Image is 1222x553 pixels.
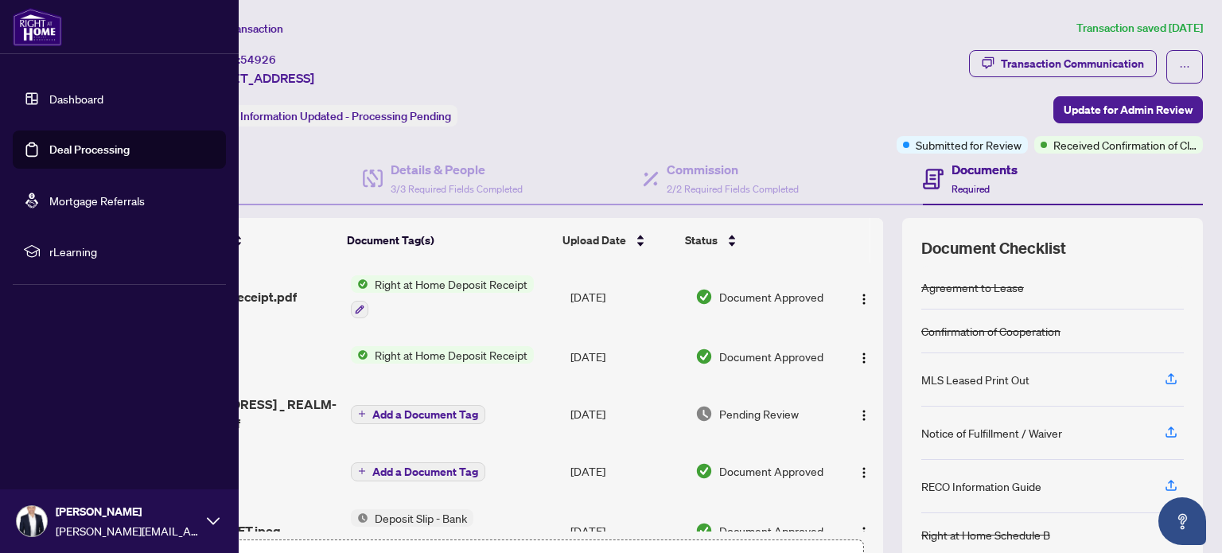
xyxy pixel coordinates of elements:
h4: Documents [952,160,1018,179]
span: rLearning [49,243,215,260]
span: [PERSON_NAME] [56,503,199,520]
th: Upload Date [556,218,679,263]
div: Status: [197,105,457,127]
div: RECO Information Guide [921,477,1041,495]
span: Add a Document Tag [372,409,478,420]
button: Logo [851,458,877,484]
span: Deposit Slip - Bank [368,509,473,527]
span: ellipsis [1179,61,1190,72]
div: Transaction Communication [1001,51,1144,76]
span: 3/3 Required Fields Completed [391,183,523,195]
img: Logo [858,466,870,479]
button: Transaction Communication [969,50,1157,77]
button: Status IconRight at Home Deposit Receipt [351,346,534,364]
img: Logo [858,293,870,306]
span: 54926 [240,53,276,67]
button: Status IconRight at Home Deposit Receipt [351,275,534,318]
th: Document Tag(s) [341,218,555,263]
img: Status Icon [351,275,368,293]
img: Logo [858,352,870,364]
button: Update for Admin Review [1053,96,1203,123]
div: Agreement to Lease [921,278,1024,296]
span: plus [358,467,366,475]
button: Add a Document Tag [351,405,485,424]
img: Status Icon [351,346,368,364]
span: Right at Home Deposit Receipt [368,346,534,364]
th: (9) File Name [148,218,341,263]
img: Document Status [695,405,713,423]
td: [DATE] [564,263,689,331]
a: Deal Processing [49,142,130,157]
button: Add a Document Tag [351,403,485,424]
article: Transaction saved [DATE] [1076,19,1203,37]
span: Document Approved [719,462,823,480]
td: [DATE] [564,331,689,382]
span: plus [358,410,366,418]
h4: Details & People [391,160,523,179]
span: Right at Home Deposit Receipt [368,275,534,293]
button: Add a Document Tag [351,461,485,481]
img: logo [13,8,62,46]
td: [DATE] [564,382,689,446]
span: [PERSON_NAME][EMAIL_ADDRESS][DOMAIN_NAME] [56,522,199,539]
span: Update for Admin Review [1064,97,1193,123]
div: Notice of Fulfillment / Waiver [921,424,1062,442]
img: Profile Icon [17,506,47,536]
img: Status Icon [351,509,368,527]
button: Logo [851,284,877,310]
span: View Transaction [198,21,283,36]
span: Information Updated - Processing Pending [240,109,451,123]
span: [STREET_ADDRESS] _ REALM- mls leased.pdf [155,395,338,433]
div: MLS Leased Print Out [921,371,1029,388]
img: Document Status [695,288,713,306]
h4: Commission [667,160,799,179]
span: Upload Date [562,232,626,249]
span: Document Approved [719,348,823,365]
span: Status [685,232,718,249]
span: [STREET_ADDRESS] [197,68,314,88]
span: Required [952,183,990,195]
div: Confirmation of Cooperation [921,322,1060,340]
a: Mortgage Referrals [49,193,145,208]
img: Document Status [695,522,713,539]
img: Logo [858,526,870,539]
img: Logo [858,409,870,422]
td: [DATE] [564,446,689,497]
span: Document Approved [719,522,823,539]
button: Logo [851,518,877,543]
span: 2/2 Required Fields Completed [667,183,799,195]
button: Open asap [1158,497,1206,545]
img: Document Status [695,348,713,365]
span: Submitted for Review [916,136,1022,154]
th: Status [679,218,828,263]
span: Received Confirmation of Closing [1053,136,1197,154]
button: Add a Document Tag [351,462,485,481]
div: Right at Home Schedule B [921,526,1050,543]
button: Logo [851,344,877,369]
span: Document Checklist [921,237,1066,259]
span: Add a Document Tag [372,466,478,477]
button: Status IconDeposit Slip - Bank [351,509,473,552]
span: Pending Review [719,405,799,423]
img: Document Status [695,462,713,480]
button: Logo [851,401,877,426]
span: Document Approved [719,288,823,306]
a: Dashboard [49,92,103,106]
